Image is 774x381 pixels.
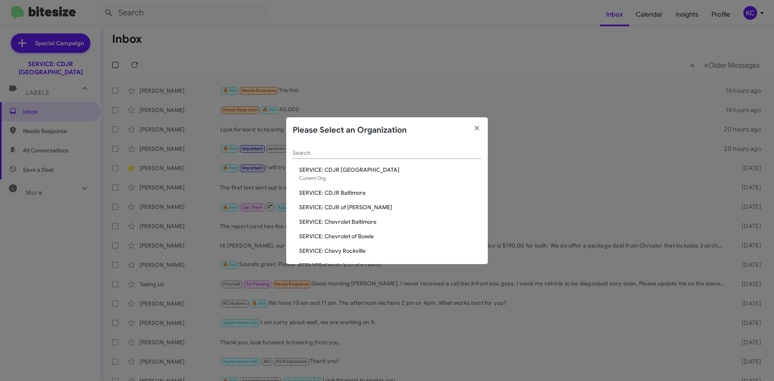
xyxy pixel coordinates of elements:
[293,124,407,137] h2: Please Select an Organization
[299,232,481,240] span: SERVICE: Chevrolet of Bowie
[299,175,326,181] span: Current Org
[299,261,481,269] span: SERVICE: Honda Laurel
[299,166,481,174] span: SERVICE: CDJR [GEOGRAPHIC_DATA]
[299,203,481,211] span: SERVICE: CDJR of [PERSON_NAME]
[299,218,481,226] span: SERVICE: Chevrolet Baltimore
[299,189,481,197] span: SERVICE: CDJR Baltimore
[299,247,481,255] span: SERVICE: Chevy Rockville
